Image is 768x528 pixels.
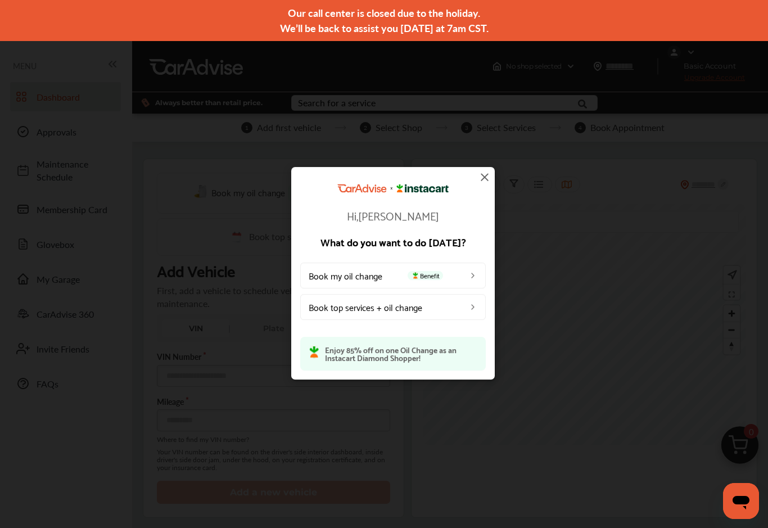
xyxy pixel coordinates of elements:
[309,345,319,358] img: instacart-icon.73bd83c2.svg
[300,209,486,220] p: Hi, [PERSON_NAME]
[337,184,449,193] img: CarAdvise Instacart Logo
[300,236,486,246] p: What do you want to do [DATE]?
[300,294,486,319] a: Book top services + oil change
[468,302,477,311] img: left_arrow_icon.0f472efe.svg
[468,270,477,279] img: left_arrow_icon.0f472efe.svg
[325,345,477,361] p: Enjoy 85% off on one Oil Change as an Instacart Diamond Shopper!
[723,483,759,519] iframe: Button to launch messaging window
[300,262,486,288] a: Book my oil changeBenefit
[478,170,491,184] img: close-icon.a004319c.svg
[408,270,443,279] span: Benefit
[411,272,420,278] img: instacart-icon.73bd83c2.svg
